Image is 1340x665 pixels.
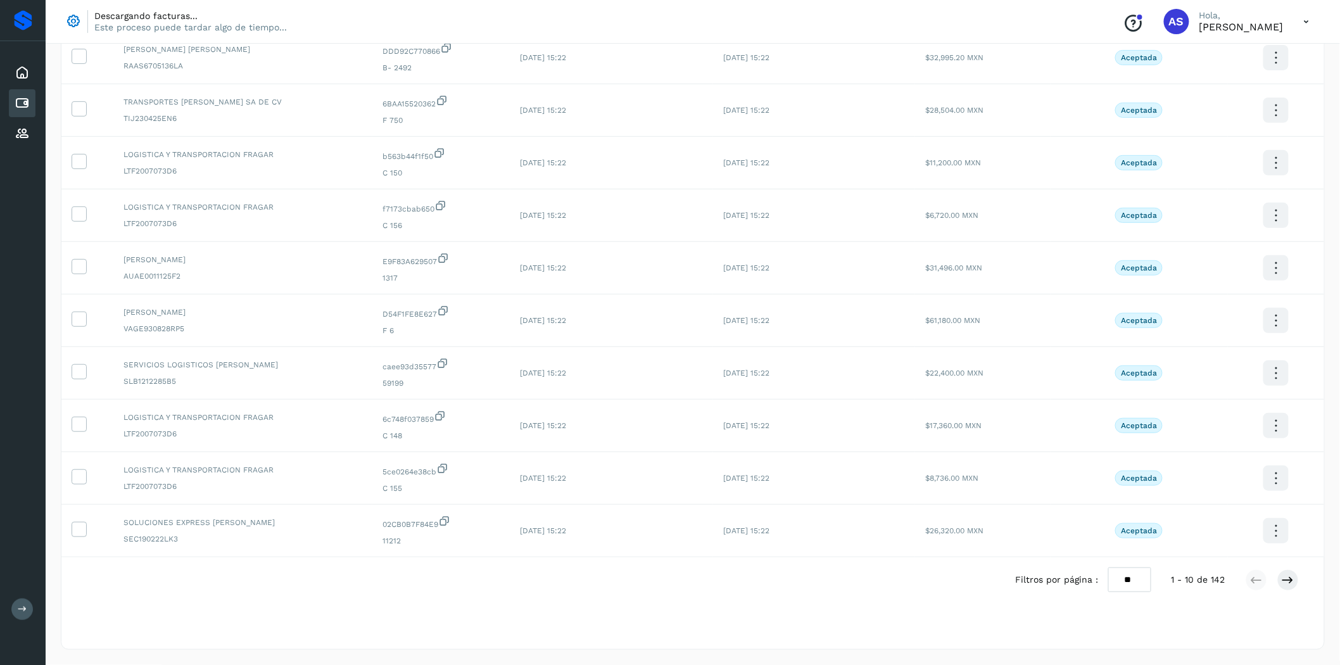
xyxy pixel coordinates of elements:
span: 5ce0264e38cb [382,462,500,478]
p: Aceptada [1121,421,1157,430]
p: Aceptada [1121,158,1157,167]
span: B- 2492 [382,62,500,73]
span: [DATE] 15:22 [521,369,567,377]
span: LTF2007073D6 [123,165,362,177]
span: [DATE] 15:22 [521,421,567,430]
span: [PERSON_NAME] [123,307,362,318]
span: LOGISTICA Y TRANSPORTACION FRAGAR [123,149,362,160]
span: 6c748f037859 [382,410,500,425]
span: C 156 [382,220,500,231]
span: SEC190222LK3 [123,533,362,545]
span: [DATE] 15:22 [723,526,769,535]
span: [PERSON_NAME] [PERSON_NAME] [123,44,362,55]
span: AUAE0011125F2 [123,270,362,282]
span: LTF2007073D6 [123,481,362,492]
span: $17,360.00 MXN [925,421,982,430]
span: $32,995.20 MXN [925,53,983,62]
span: $61,180.00 MXN [925,316,980,325]
p: Aceptada [1121,53,1157,62]
span: E9F83A629507 [382,252,500,267]
span: [DATE] 15:22 [723,53,769,62]
span: RAAS6705136LA [123,60,362,72]
span: [PERSON_NAME] [123,254,362,265]
p: Aceptada [1121,211,1157,220]
p: Hola, [1199,10,1284,21]
span: [DATE] 15:22 [521,158,567,167]
span: F 6 [382,325,500,336]
p: Aceptada [1121,526,1157,535]
span: $8,736.00 MXN [925,474,978,483]
span: $6,720.00 MXN [925,211,978,220]
span: C 148 [382,430,500,441]
span: $31,496.00 MXN [925,263,982,272]
span: SERVICIOS LOGISTICOS [PERSON_NAME] [123,359,362,370]
span: [DATE] 15:22 [521,53,567,62]
p: Antonio Soto Torres [1199,21,1284,33]
span: LOGISTICA Y TRANSPORTACION FRAGAR [123,464,362,476]
span: VAGE930828RP5 [123,323,362,334]
span: SLB1212285B5 [123,376,362,387]
span: [DATE] 15:22 [521,526,567,535]
span: $11,200.00 MXN [925,158,981,167]
span: $26,320.00 MXN [925,526,983,535]
span: F 750 [382,115,500,126]
span: [DATE] 15:22 [521,211,567,220]
p: Este proceso puede tardar algo de tiempo... [94,22,287,33]
span: [DATE] 15:22 [521,106,567,115]
span: [DATE] 15:22 [723,369,769,377]
span: 59199 [382,377,500,389]
span: [DATE] 15:22 [723,421,769,430]
span: D54F1FE8E627 [382,305,500,320]
span: b563b44f1f50 [382,147,500,162]
span: [DATE] 15:22 [723,106,769,115]
span: SOLUCIONES EXPRESS [PERSON_NAME] [123,517,362,528]
span: [DATE] 15:22 [521,263,567,272]
span: 11212 [382,535,500,547]
span: $28,504.00 MXN [925,106,983,115]
span: C 155 [382,483,500,494]
span: 02CB0B7F84E9 [382,515,500,530]
span: LOGISTICA Y TRANSPORTACION FRAGAR [123,412,362,423]
div: Proveedores [9,120,35,148]
span: [DATE] 15:22 [723,316,769,325]
span: LOGISTICA Y TRANSPORTACION FRAGAR [123,201,362,213]
p: Aceptada [1121,106,1157,115]
span: [DATE] 15:22 [723,211,769,220]
p: Aceptada [1121,369,1157,377]
span: $22,400.00 MXN [925,369,983,377]
span: [DATE] 15:22 [521,316,567,325]
p: Descargando facturas... [94,10,287,22]
span: 6BAA15520362 [382,94,500,110]
span: 1 - 10 de 142 [1172,573,1225,586]
span: [DATE] 15:22 [521,474,567,483]
p: Aceptada [1121,263,1157,272]
span: caee93d35577 [382,357,500,372]
span: C 150 [382,167,500,179]
span: [DATE] 15:22 [723,263,769,272]
span: LTF2007073D6 [123,218,362,229]
span: TIJ230425EN6 [123,113,362,124]
span: Filtros por página : [1015,573,1098,586]
span: 1317 [382,272,500,284]
span: LTF2007073D6 [123,428,362,440]
p: Aceptada [1121,474,1157,483]
div: Cuentas por pagar [9,89,35,117]
span: [DATE] 15:22 [723,158,769,167]
span: [DATE] 15:22 [723,474,769,483]
span: f7173cbab650 [382,199,500,215]
span: TRANSPORTES [PERSON_NAME] SA DE CV [123,96,362,108]
span: DDD92C770866 [382,42,500,57]
div: Inicio [9,59,35,87]
p: Aceptada [1121,316,1157,325]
